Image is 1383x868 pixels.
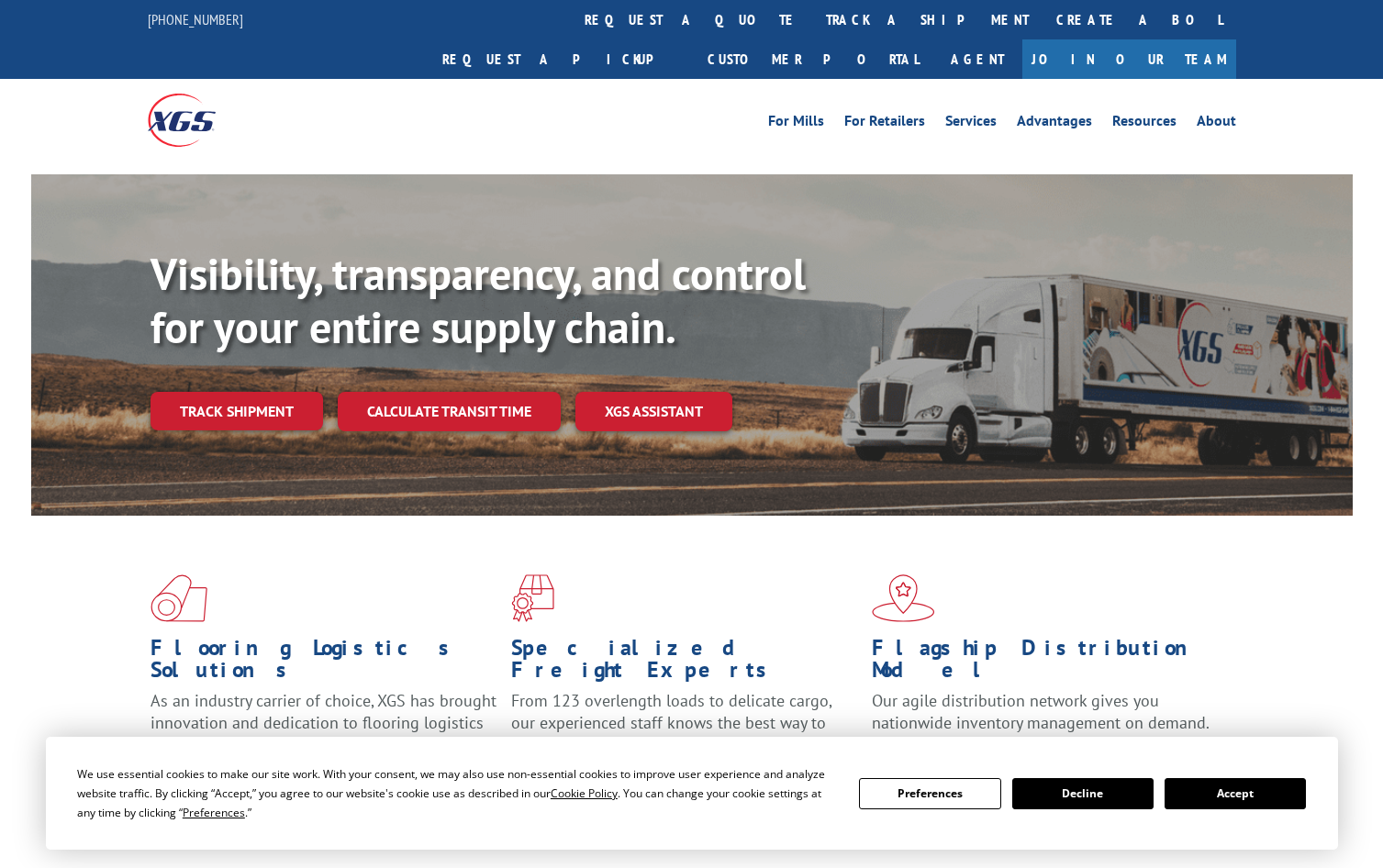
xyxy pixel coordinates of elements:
span: Cookie Policy [551,785,618,801]
img: xgs-icon-focused-on-flooring-red [511,574,554,622]
a: Track shipment [151,392,323,430]
button: Accept [1165,778,1306,809]
a: Request a pickup [429,39,694,79]
span: Preferences [183,805,245,820]
a: Calculate transit time [338,392,561,431]
a: About [1197,114,1236,134]
img: xgs-icon-flagship-distribution-model-red [872,574,935,622]
h1: Specialized Freight Experts [511,637,858,690]
a: Customer Portal [694,39,932,79]
button: Preferences [859,778,1000,809]
div: We use essential cookies to make our site work. With your consent, we may also use non-essential ... [77,764,837,822]
img: xgs-icon-total-supply-chain-intelligence-red [151,574,207,622]
a: For Mills [768,114,824,134]
span: Our agile distribution network gives you nationwide inventory management on demand. [872,690,1210,733]
a: [PHONE_NUMBER] [148,10,243,28]
p: From 123 overlength loads to delicate cargo, our experienced staff knows the best way to move you... [511,690,858,772]
a: XGS ASSISTANT [575,392,732,431]
a: Agent [932,39,1022,79]
h1: Flagship Distribution Model [872,637,1219,690]
a: Services [945,114,997,134]
button: Decline [1012,778,1154,809]
b: Visibility, transparency, and control for your entire supply chain. [151,245,806,355]
a: Resources [1112,114,1177,134]
h1: Flooring Logistics Solutions [151,637,497,690]
a: For Retailers [844,114,925,134]
span: As an industry carrier of choice, XGS has brought innovation and dedication to flooring logistics... [151,690,496,755]
a: Advantages [1017,114,1092,134]
div: Cookie Consent Prompt [46,737,1338,850]
a: Join Our Team [1022,39,1236,79]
